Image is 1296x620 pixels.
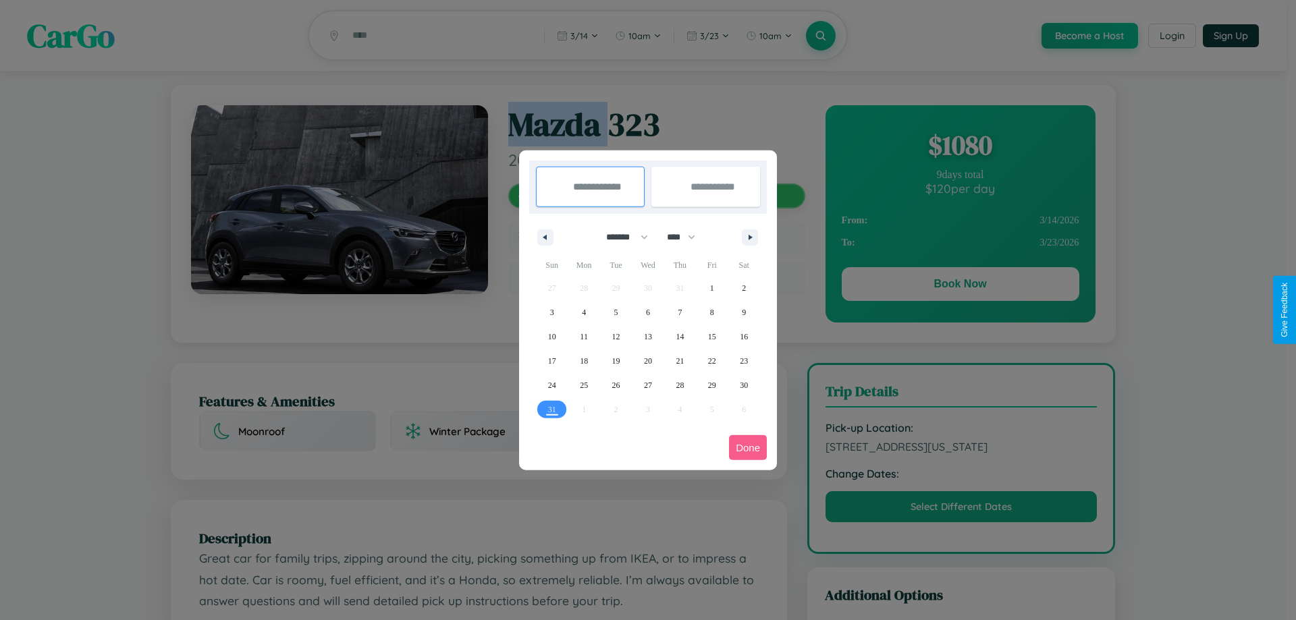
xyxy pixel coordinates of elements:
[568,254,599,276] span: Mon
[644,349,652,373] span: 20
[664,300,696,325] button: 7
[614,300,618,325] span: 5
[644,373,652,397] span: 27
[568,300,599,325] button: 4
[740,349,748,373] span: 23
[646,300,650,325] span: 6
[676,373,684,397] span: 28
[632,373,664,397] button: 27
[568,349,599,373] button: 18
[600,300,632,325] button: 5
[708,325,716,349] span: 15
[580,373,588,397] span: 25
[740,325,748,349] span: 16
[568,373,599,397] button: 25
[580,349,588,373] span: 18
[708,349,716,373] span: 22
[710,276,714,300] span: 1
[728,276,760,300] button: 2
[728,300,760,325] button: 9
[664,349,696,373] button: 21
[696,325,728,349] button: 15
[536,254,568,276] span: Sun
[580,325,588,349] span: 11
[740,373,748,397] span: 30
[676,325,684,349] span: 14
[710,300,714,325] span: 8
[548,325,556,349] span: 10
[600,349,632,373] button: 19
[696,276,728,300] button: 1
[696,373,728,397] button: 29
[1280,283,1289,337] div: Give Feedback
[536,397,568,422] button: 31
[632,349,664,373] button: 20
[728,254,760,276] span: Sat
[536,373,568,397] button: 24
[696,254,728,276] span: Fri
[536,325,568,349] button: 10
[728,325,760,349] button: 16
[600,254,632,276] span: Tue
[568,325,599,349] button: 11
[548,349,556,373] span: 17
[548,373,556,397] span: 24
[644,325,652,349] span: 13
[550,300,554,325] span: 3
[676,349,684,373] span: 21
[708,373,716,397] span: 29
[536,300,568,325] button: 3
[612,325,620,349] span: 12
[632,300,664,325] button: 6
[664,254,696,276] span: Thu
[696,349,728,373] button: 22
[632,254,664,276] span: Wed
[664,373,696,397] button: 28
[742,276,746,300] span: 2
[582,300,586,325] span: 4
[632,325,664,349] button: 13
[612,373,620,397] span: 26
[728,349,760,373] button: 23
[612,349,620,373] span: 19
[742,300,746,325] span: 9
[728,373,760,397] button: 30
[548,397,556,422] span: 31
[600,325,632,349] button: 12
[600,373,632,397] button: 26
[696,300,728,325] button: 8
[664,325,696,349] button: 14
[536,349,568,373] button: 17
[678,300,682,325] span: 7
[729,435,767,460] button: Done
